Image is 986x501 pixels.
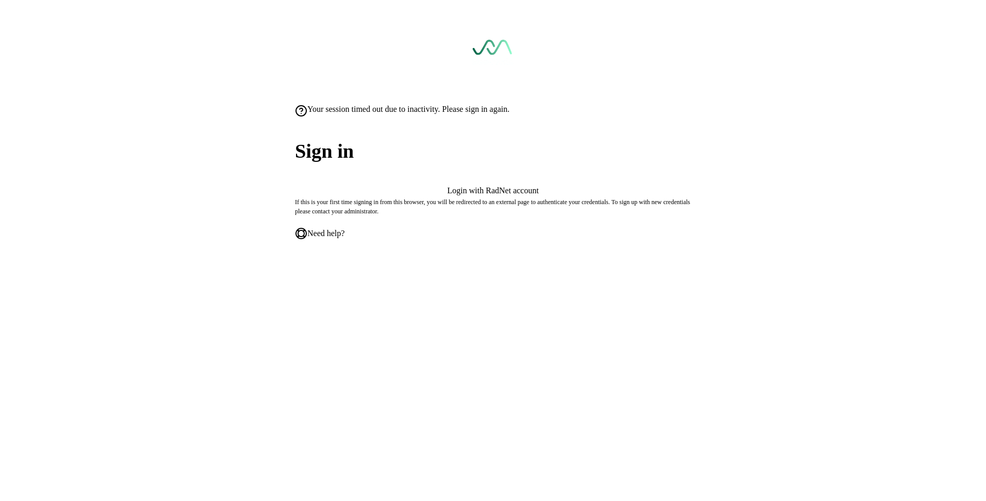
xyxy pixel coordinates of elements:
a: Go to sign in [472,40,514,65]
span: If this is your first time signing in from this browser, you will be redirected to an external pa... [295,198,690,215]
button: Login with RadNet account [295,186,691,195]
span: Your session timed out due to inactivity. Please sign in again. [307,105,510,114]
a: Need help? [295,227,344,240]
span: Sign in [295,137,691,166]
img: See-Mode Logo [472,40,514,65]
